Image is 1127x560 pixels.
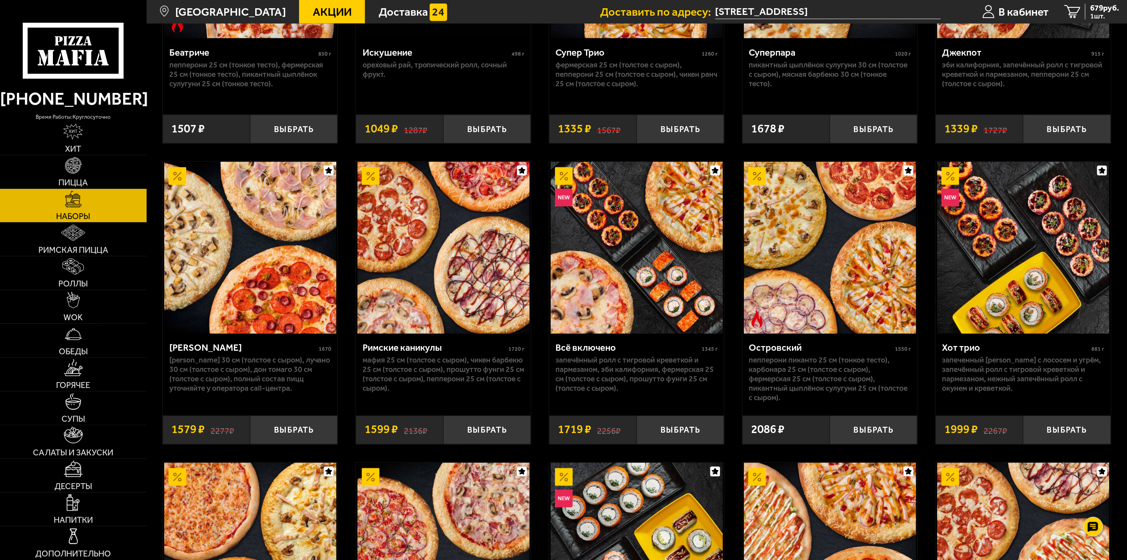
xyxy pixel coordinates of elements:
[715,5,941,19] input: Ваш адрес доставки
[744,162,916,334] img: Островский
[62,415,85,423] span: Супы
[512,51,524,57] span: 498 г
[65,145,81,153] span: Хит
[597,123,621,135] s: 1567 ₽
[169,167,186,185] img: Акционный
[319,346,331,353] span: 1670
[555,468,573,486] img: Акционный
[558,424,591,436] span: 1719 ₽
[362,468,379,486] img: Акционный
[363,60,524,79] p: Ореховый рай, Тропический ролл, Сочный фрукт.
[379,6,428,18] span: Доставка
[164,162,336,334] img: Хет Трик
[430,4,447,21] img: 15daf4d41897b9f0e9f617042186c801.svg
[175,6,286,18] span: [GEOGRAPHIC_DATA]
[362,167,379,185] img: Акционный
[313,6,352,18] span: Акции
[58,279,88,288] span: Роллы
[748,468,766,486] img: Акционный
[56,381,90,389] span: Горячее
[702,51,718,57] span: 1260 г
[749,343,893,354] div: Островский
[895,346,911,353] span: 1550 г
[555,167,573,185] img: Акционный
[318,51,331,57] span: 850 г
[751,123,784,135] span: 1678 ₽
[984,123,1007,135] s: 1727 ₽
[984,424,1007,436] s: 2267 ₽
[33,448,113,457] span: Салаты и закуски
[250,115,338,143] button: Выбрать
[443,416,531,444] button: Выбрать
[54,516,93,524] span: Напитки
[748,167,766,185] img: Акционный
[171,123,205,135] span: 1507 ₽
[56,212,90,220] span: Наборы
[404,123,427,135] s: 1287 ₽
[358,162,530,334] img: Римские каникулы
[942,60,1104,89] p: Эби Калифорния, Запечённый ролл с тигровой креветкой и пармезаном, Пепперони 25 см (толстое с сыр...
[597,424,621,436] s: 2256 ₽
[748,310,766,328] img: Острое блюдо
[601,6,715,18] span: Доставить по адресу:
[715,5,941,19] span: Бухарестская улица, 23к1
[942,468,959,486] img: Акционный
[363,47,510,58] div: Искушение
[508,346,524,353] span: 1720 г
[1091,346,1104,353] span: 881 г
[38,246,108,254] span: Римская пицца
[365,424,398,436] span: 1599 ₽
[830,115,917,143] button: Выбрать
[556,343,700,354] div: Всё включено
[637,416,724,444] button: Выбрать
[944,424,978,436] span: 1999 ₽
[58,178,88,187] span: Пицца
[749,47,893,58] div: Суперпара
[171,424,205,436] span: 1579 ₽
[555,490,573,507] img: Новинка
[211,424,234,436] s: 2277 ₽
[551,162,723,334] img: Всё включено
[944,123,978,135] span: 1339 ₽
[751,424,784,436] span: 2086 ₽
[404,424,427,436] s: 2136 ₽
[1090,4,1119,12] span: 679 руб.
[895,51,911,57] span: 1020 г
[169,356,331,393] p: [PERSON_NAME] 30 см (толстое с сыром), Лучано 30 см (толстое с сыром), Дон Томаго 30 см (толстое ...
[54,482,92,490] span: Десерты
[942,343,1089,354] div: Хот трио
[59,347,88,355] span: Обеды
[549,162,724,334] a: АкционныйНовинкаВсё включено
[702,346,718,353] span: 1345 г
[830,416,917,444] button: Выбрать
[942,167,959,185] img: Акционный
[942,47,1089,58] div: Джекпот
[64,313,83,321] span: WOK
[169,15,186,33] img: Острое блюдо
[555,189,573,207] img: Новинка
[443,115,531,143] button: Выбрать
[250,416,338,444] button: Выбрать
[556,356,718,393] p: Запечённый ролл с тигровой креветкой и пармезаном, Эби Калифорния, Фермерская 25 см (толстое с сы...
[1090,13,1119,20] span: 1 шт.
[942,356,1104,393] p: Запеченный [PERSON_NAME] с лососем и угрём, Запечённый ролл с тигровой креветкой и пармезаном, Не...
[558,123,591,135] span: 1335 ₽
[637,115,724,143] button: Выбрать
[35,549,111,558] span: Дополнительно
[356,162,531,334] a: АкционныйРимские каникулы
[749,60,911,89] p: Пикантный цыплёнок сулугуни 30 см (толстое с сыром), Мясная Барбекю 30 см (тонкое тесто).
[163,162,338,334] a: АкционныйХет Трик
[1023,416,1111,444] button: Выбрать
[363,343,506,354] div: Римские каникулы
[749,356,911,403] p: Пепперони Пиканто 25 см (тонкое тесто), Карбонара 25 см (толстое с сыром), Фермерская 25 см (толс...
[169,468,186,486] img: Акционный
[942,189,959,207] img: Новинка
[556,60,718,89] p: Фермерская 25 см (толстое с сыром), Пепперони 25 см (толстое с сыром), Чикен Ранч 25 см (толстое ...
[365,123,398,135] span: 1049 ₽
[936,162,1111,334] a: АкционныйНовинкаХот трио
[169,343,317,354] div: [PERSON_NAME]
[998,6,1049,18] span: В кабинет
[556,47,700,58] div: Супер Трио
[1091,51,1104,57] span: 915 г
[363,356,524,393] p: Мафия 25 см (толстое с сыром), Чикен Барбекю 25 см (толстое с сыром), Прошутто Фунги 25 см (толст...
